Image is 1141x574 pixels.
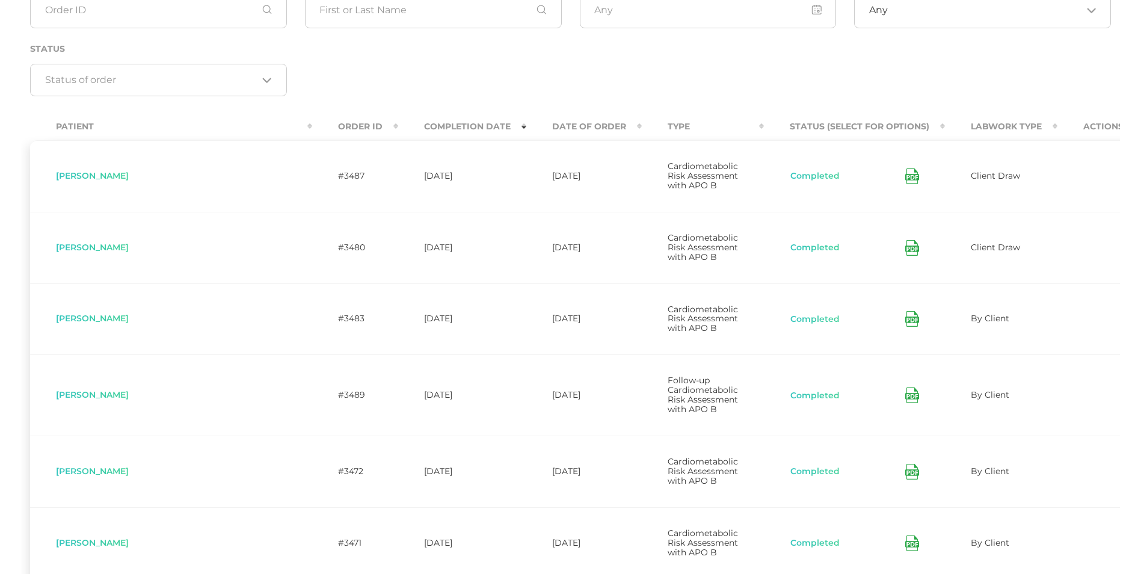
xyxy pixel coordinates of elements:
[790,390,840,402] button: Completed
[312,283,398,355] td: #3483
[526,113,642,140] th: Date Of Order : activate to sort column ascending
[668,161,738,191] span: Cardiometabolic Risk Assessment with APO B
[790,313,840,326] button: Completed
[45,74,258,86] input: Search for option
[971,389,1009,400] span: By Client
[398,113,526,140] th: Completion Date : activate to sort column ascending
[56,466,129,477] span: [PERSON_NAME]
[398,212,526,283] td: [DATE]
[668,456,738,486] span: Cardiometabolic Risk Assessment with APO B
[398,140,526,212] td: [DATE]
[668,528,738,558] span: Cardiometabolic Risk Assessment with APO B
[790,537,840,549] button: Completed
[398,354,526,436] td: [DATE]
[30,113,312,140] th: Patient : activate to sort column ascending
[312,436,398,507] td: #3472
[668,232,738,262] span: Cardiometabolic Risk Assessment with APO B
[790,170,840,182] button: Completed
[312,354,398,436] td: #3489
[526,140,642,212] td: [DATE]
[56,389,129,400] span: [PERSON_NAME]
[764,113,945,140] th: Status (Select for Options) : activate to sort column ascending
[526,354,642,436] td: [DATE]
[56,242,129,253] span: [PERSON_NAME]
[56,170,129,181] span: [PERSON_NAME]
[971,170,1020,181] span: Client Draw
[312,113,398,140] th: Order ID : activate to sort column ascending
[526,212,642,283] td: [DATE]
[971,466,1009,477] span: By Client
[30,64,287,96] div: Search for option
[56,537,129,548] span: [PERSON_NAME]
[398,283,526,355] td: [DATE]
[668,304,738,334] span: Cardiometabolic Risk Assessment with APO B
[642,113,764,140] th: Type : activate to sort column ascending
[888,4,1082,16] input: Search for option
[56,313,129,324] span: [PERSON_NAME]
[869,4,888,16] span: Any
[398,436,526,507] td: [DATE]
[971,242,1020,253] span: Client Draw
[312,140,398,212] td: #3487
[526,436,642,507] td: [DATE]
[790,466,840,478] button: Completed
[30,44,65,54] label: Status
[526,283,642,355] td: [DATE]
[971,537,1009,548] span: By Client
[790,242,840,254] button: Completed
[971,313,1009,324] span: By Client
[945,113,1057,140] th: Labwork Type : activate to sort column ascending
[312,212,398,283] td: #3480
[668,375,738,415] span: Follow-up Cardiometabolic Risk Assessment with APO B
